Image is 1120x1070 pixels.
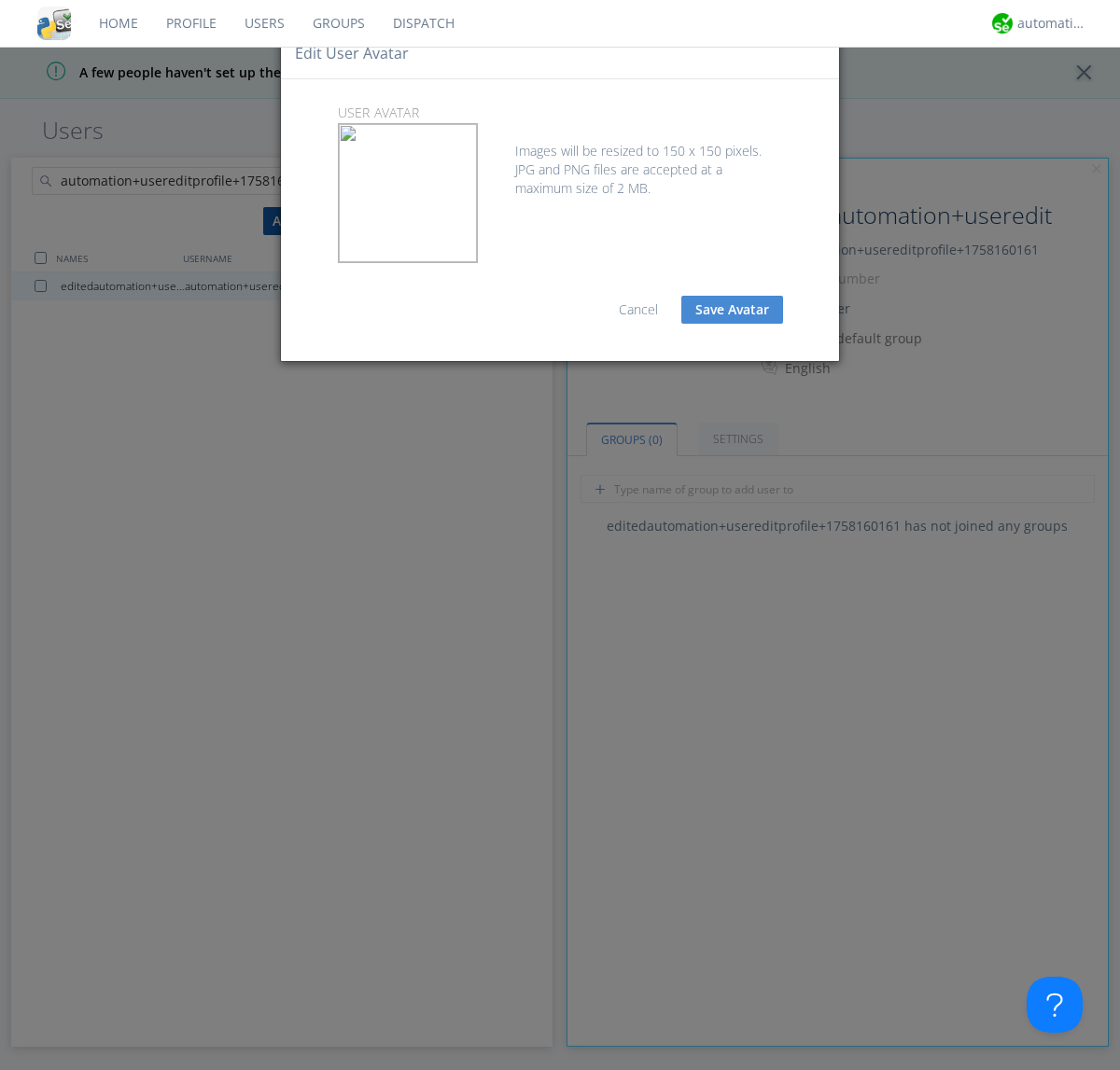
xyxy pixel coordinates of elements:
img: d2d01cd9b4174d08988066c6d424eccd [992,13,1013,34]
a: Cancel [619,300,658,318]
button: Save Avatar [681,296,783,324]
img: 1a41fdcd-f8ec-462b-a71c-bf5c7bd72e57 [339,124,477,262]
img: cddb5a64eb264b2086981ab96f4c1ba7 [37,7,71,40]
p: user Avatar [324,103,797,123]
div: automation+atlas [1017,14,1087,33]
h4: Edit user Avatar [295,43,409,64]
div: Images will be resized to 150 x 150 pixels. JPG and PNG files are accepted at a maximum size of 2... [338,123,783,198]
